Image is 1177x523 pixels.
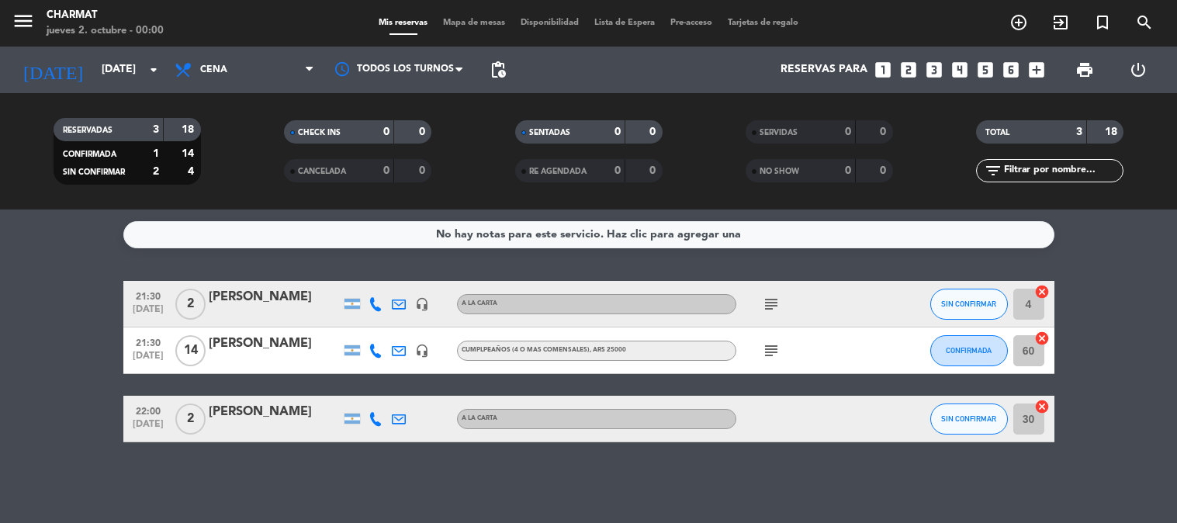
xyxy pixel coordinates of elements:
[144,61,163,79] i: arrow_drop_down
[760,168,799,175] span: NO SHOW
[1002,162,1123,179] input: Filtrar por nombre...
[153,166,159,177] strong: 2
[1105,126,1120,137] strong: 18
[129,419,168,437] span: [DATE]
[12,9,35,38] button: menu
[946,346,992,355] span: CONFIRMADA
[153,148,159,159] strong: 1
[845,126,851,137] strong: 0
[489,61,507,79] span: pending_actions
[153,124,159,135] strong: 3
[415,344,429,358] i: headset_mic
[209,402,341,422] div: [PERSON_NAME]
[63,151,116,158] span: CONFIRMADA
[209,334,341,354] div: [PERSON_NAME]
[985,129,1009,137] span: TOTAL
[760,129,798,137] span: SERVIDAS
[950,60,970,80] i: looks_4
[924,60,944,80] i: looks_3
[529,129,570,137] span: SENTADAS
[614,126,621,137] strong: 0
[984,161,1002,180] i: filter_list
[1034,331,1050,346] i: cancel
[129,401,168,419] span: 22:00
[529,168,587,175] span: RE AGENDADA
[649,126,659,137] strong: 0
[930,289,1008,320] button: SIN CONFIRMAR
[188,166,197,177] strong: 4
[930,335,1008,366] button: CONFIRMADA
[1051,13,1070,32] i: exit_to_app
[1034,399,1050,414] i: cancel
[298,129,341,137] span: CHECK INS
[175,404,206,435] span: 2
[129,286,168,304] span: 21:30
[462,415,497,421] span: A LA CARTA
[383,165,389,176] strong: 0
[47,8,164,23] div: Charmat
[941,414,996,423] span: SIN CONFIRMAR
[63,168,125,176] span: SIN CONFIRMAR
[1009,13,1028,32] i: add_circle_outline
[941,300,996,308] span: SIN CONFIRMAR
[1112,47,1165,93] div: LOG OUT
[781,64,867,76] span: Reservas para
[200,64,227,75] span: Cena
[975,60,995,80] i: looks_5
[930,404,1008,435] button: SIN CONFIRMAR
[462,300,497,307] span: A LA CARTA
[880,165,889,176] strong: 0
[513,19,587,27] span: Disponibilidad
[129,304,168,322] span: [DATE]
[720,19,806,27] span: Tarjetas de regalo
[129,333,168,351] span: 21:30
[435,19,513,27] span: Mapa de mesas
[63,126,113,134] span: RESERVADAS
[175,289,206,320] span: 2
[419,165,428,176] strong: 0
[209,287,341,307] div: [PERSON_NAME]
[371,19,435,27] span: Mis reservas
[845,165,851,176] strong: 0
[462,347,626,353] span: CUMPLPEAÑOS (4 o mas comensales)
[12,9,35,33] i: menu
[1026,60,1047,80] i: add_box
[129,351,168,369] span: [DATE]
[182,124,197,135] strong: 18
[590,347,626,353] span: , ARS 25000
[298,168,346,175] span: CANCELADA
[1075,61,1094,79] span: print
[182,148,197,159] strong: 14
[587,19,663,27] span: Lista de Espera
[419,126,428,137] strong: 0
[175,335,206,366] span: 14
[663,19,720,27] span: Pre-acceso
[898,60,919,80] i: looks_two
[762,341,781,360] i: subject
[1001,60,1021,80] i: looks_6
[1129,61,1148,79] i: power_settings_new
[880,126,889,137] strong: 0
[649,165,659,176] strong: 0
[1076,126,1082,137] strong: 3
[873,60,893,80] i: looks_one
[1034,284,1050,300] i: cancel
[47,23,164,39] div: jueves 2. octubre - 00:00
[1135,13,1154,32] i: search
[614,165,621,176] strong: 0
[415,297,429,311] i: headset_mic
[383,126,389,137] strong: 0
[762,295,781,313] i: subject
[1093,13,1112,32] i: turned_in_not
[436,226,741,244] div: No hay notas para este servicio. Haz clic para agregar una
[12,53,94,87] i: [DATE]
